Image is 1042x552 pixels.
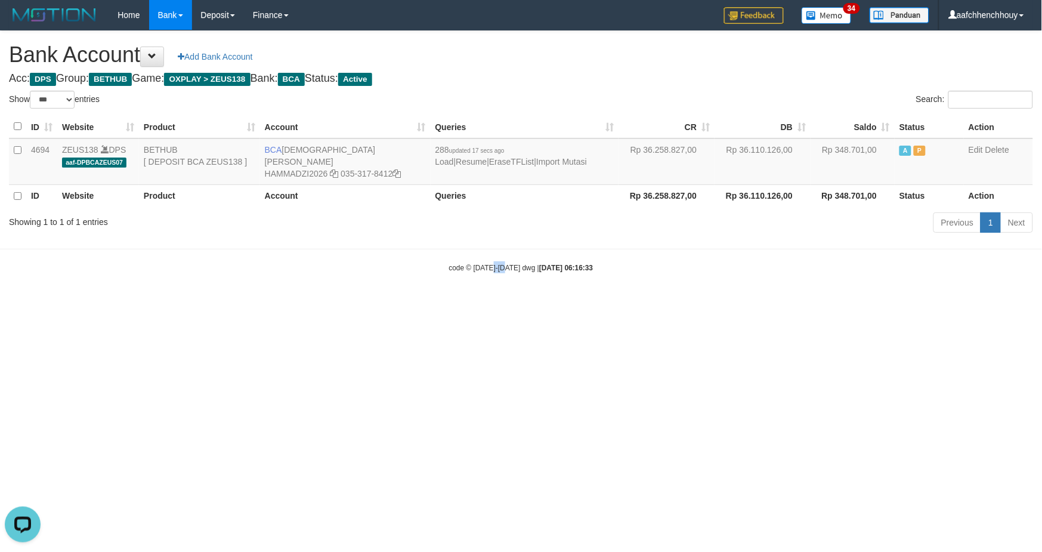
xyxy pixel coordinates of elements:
th: Account [260,184,431,207]
img: Feedback.jpg [724,7,784,24]
a: Next [1000,212,1033,233]
th: Product [139,184,260,207]
th: Rp 36.258.827,00 [619,184,715,207]
th: Rp 348.701,00 [811,184,895,207]
span: 288 [435,145,505,155]
th: Status [895,184,964,207]
a: Delete [985,145,1009,155]
th: DB: activate to sort column ascending [715,115,811,138]
a: 1 [981,212,1001,233]
th: Queries: activate to sort column ascending [431,115,619,138]
img: Button%20Memo.svg [802,7,852,24]
span: updated 17 secs ago [449,147,505,154]
th: Account: activate to sort column ascending [260,115,431,138]
a: ZEUS138 [62,145,98,155]
a: Edit [969,145,983,155]
th: Action [964,184,1033,207]
a: Copy 0353178412 to clipboard [393,169,401,178]
a: EraseTFList [489,157,534,166]
td: DPS [57,138,139,185]
span: 34 [843,3,859,14]
th: ID [26,184,57,207]
th: CR: activate to sort column ascending [619,115,715,138]
th: Website [57,184,139,207]
td: 4694 [26,138,57,185]
label: Search: [916,91,1033,109]
span: aaf-DPBCAZEUS07 [62,158,126,168]
span: OXPLAY > ZEUS138 [164,73,250,86]
a: HAMMADZI2026 [265,169,328,178]
span: BETHUB [89,73,132,86]
th: Saldo: activate to sort column ascending [811,115,895,138]
select: Showentries [30,91,75,109]
div: Showing 1 to 1 of 1 entries [9,211,425,228]
span: Active [899,146,911,156]
th: Website: activate to sort column ascending [57,115,139,138]
input: Search: [948,91,1033,109]
th: Queries [431,184,619,207]
span: Paused [914,146,926,156]
span: BCA [265,145,282,155]
a: Previous [933,212,981,233]
span: | | | [435,145,588,166]
img: MOTION_logo.png [9,6,100,24]
th: Action [964,115,1033,138]
th: ID: activate to sort column ascending [26,115,57,138]
h1: Bank Account [9,43,1033,67]
td: Rp 36.258.827,00 [619,138,715,185]
a: Copy HAMMADZI2026 to clipboard [330,169,338,178]
td: Rp 36.110.126,00 [715,138,811,185]
td: BETHUB [ DEPOSIT BCA ZEUS138 ] [139,138,260,185]
button: Open LiveChat chat widget [5,5,41,41]
a: Load [435,157,454,166]
td: [DEMOGRAPHIC_DATA][PERSON_NAME] 035-317-8412 [260,138,431,185]
a: Import Mutasi [536,157,587,166]
strong: [DATE] 06:16:33 [539,264,593,272]
a: Add Bank Account [170,47,260,67]
td: Rp 348.701,00 [811,138,895,185]
th: Status [895,115,964,138]
label: Show entries [9,91,100,109]
small: code © [DATE]-[DATE] dwg | [449,264,593,272]
h4: Acc: Group: Game: Bank: Status: [9,73,1033,85]
span: Active [338,73,372,86]
img: panduan.png [870,7,929,23]
th: Rp 36.110.126,00 [715,184,811,207]
a: Resume [456,157,487,166]
th: Product: activate to sort column ascending [139,115,260,138]
span: BCA [278,73,305,86]
span: DPS [30,73,56,86]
